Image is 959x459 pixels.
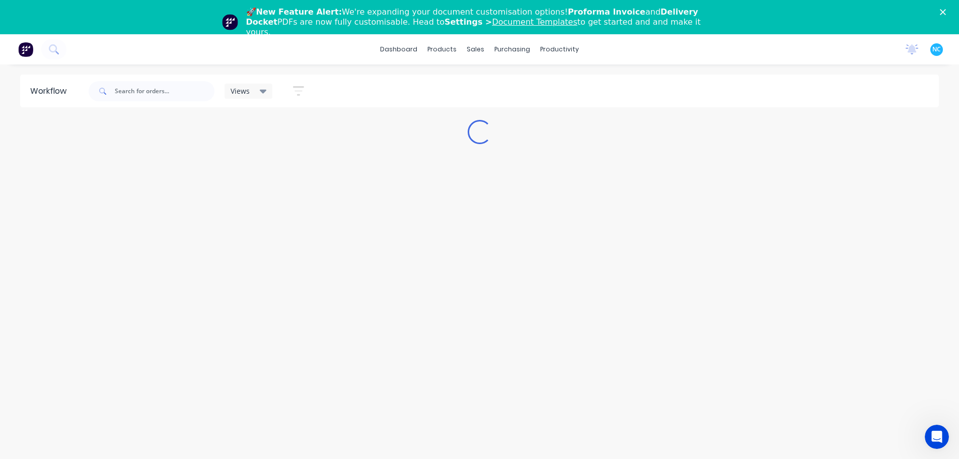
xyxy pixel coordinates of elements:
a: dashboard [375,42,422,57]
div: purchasing [489,42,535,57]
div: products [422,42,462,57]
a: Document Templates [492,17,577,27]
div: sales [462,42,489,57]
div: Close [940,9,950,15]
span: NC [932,45,941,54]
img: Profile image for Team [222,14,238,30]
input: Search for orders... [115,81,214,101]
span: Views [231,86,250,96]
b: Settings > [445,17,577,27]
img: Factory [18,42,33,57]
iframe: Intercom live chat [925,425,949,449]
div: 🚀 We're expanding your document customisation options! and PDFs are now fully customisable. Head ... [246,7,721,37]
b: Delivery Docket [246,7,698,27]
b: New Feature Alert: [256,7,342,17]
b: Proforma Invoice [568,7,645,17]
div: Workflow [30,85,71,97]
div: productivity [535,42,584,57]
